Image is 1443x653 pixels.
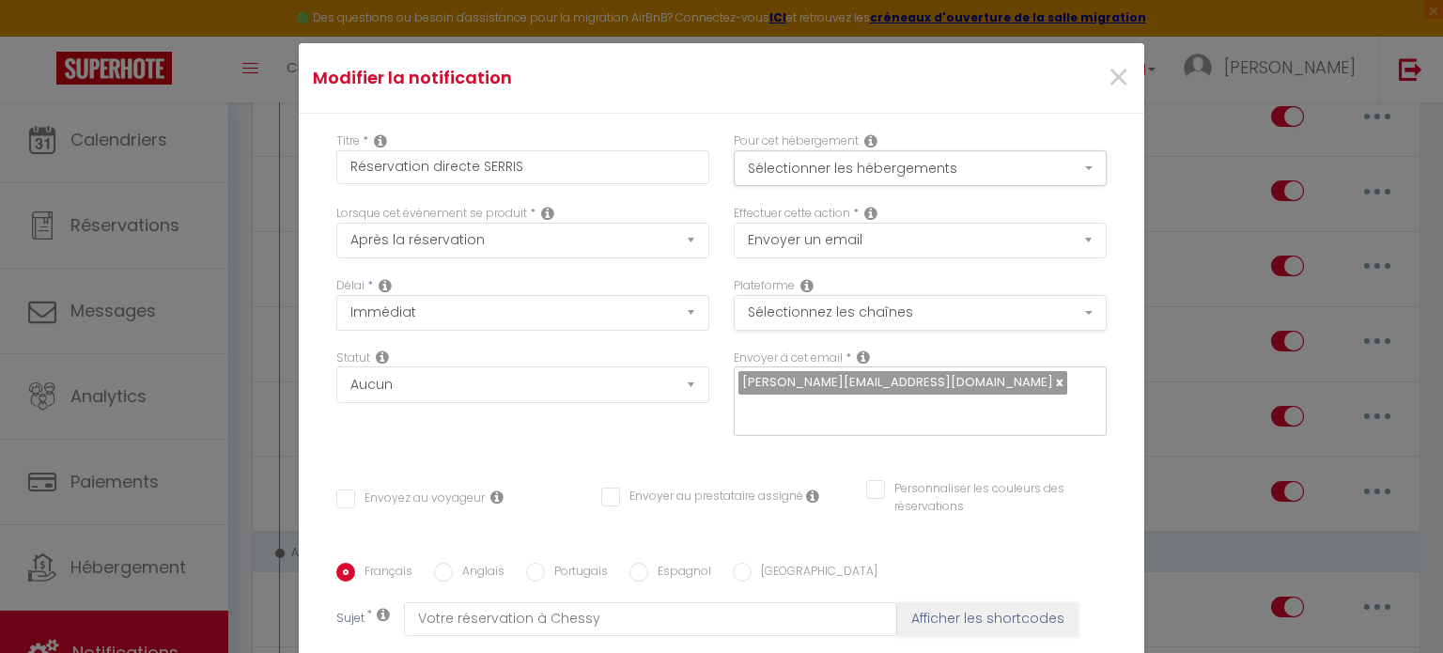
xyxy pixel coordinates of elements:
[490,490,504,505] i: Envoyer au voyageur
[806,489,819,504] i: Envoyer au prestataire si il est assigné
[734,350,843,367] label: Envoyer à cet email
[313,65,849,91] h4: Modifier la notification
[752,563,877,583] label: [GEOGRAPHIC_DATA]
[734,150,1107,186] button: Sélectionner les hébergements
[734,132,859,150] label: Pour cet hébergement
[734,205,850,223] label: Effectuer cette action
[336,277,365,295] label: Délai
[376,350,389,365] i: Booking status
[864,206,877,221] i: Action Type
[453,563,504,583] label: Anglais
[734,295,1107,331] button: Sélectionnez les chaînes
[377,607,390,622] i: Subject
[379,278,392,293] i: Action Time
[857,350,870,365] i: Recipient
[742,373,1053,391] span: [PERSON_NAME][EMAIL_ADDRESS][DOMAIN_NAME]
[336,132,360,150] label: Titre
[648,563,711,583] label: Espagnol
[336,205,527,223] label: Lorsque cet événement se produit
[336,350,370,367] label: Statut
[355,563,412,583] label: Français
[15,8,71,64] button: Ouvrir le widget de chat LiveChat
[1107,58,1130,99] button: Close
[545,563,608,583] label: Portugais
[374,133,387,148] i: Title
[897,602,1078,636] button: Afficher les shortcodes
[734,277,795,295] label: Plateforme
[336,610,365,630] label: Sujet
[864,133,877,148] i: This Rental
[800,278,814,293] i: Action Channel
[541,206,554,221] i: Event Occur
[1107,50,1130,106] span: ×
